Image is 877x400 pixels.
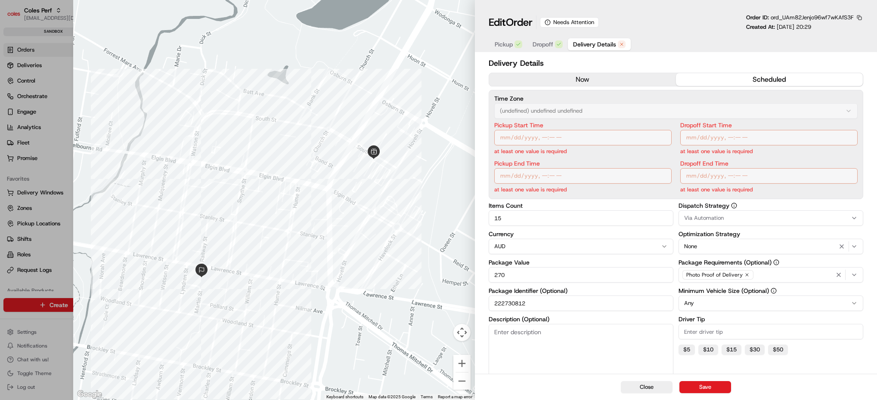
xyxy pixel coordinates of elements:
[676,73,863,86] button: scheduled
[773,259,779,265] button: Package Requirements (Optional)
[5,122,69,137] a: 📗Knowledge Base
[680,185,858,194] p: at least one value is required
[573,40,616,49] span: Delivery Details
[421,394,433,399] a: Terms (opens in new tab)
[680,122,858,128] label: Dropoff Start Time
[453,324,471,341] button: Map camera controls
[17,125,66,134] span: Knowledge Base
[686,271,743,278] span: Photo Proof of Delivery
[771,288,777,294] button: Minimum Vehicle Size (Optional)
[771,14,854,21] span: ord_UAm82Jenjo96wf7wKAfS3F
[9,126,15,133] div: 📗
[494,185,672,194] p: at least one value is required
[746,14,854,22] p: Order ID:
[489,288,673,294] label: Package Identifier (Optional)
[22,56,155,65] input: Got a question? Start typing here...
[679,288,863,294] label: Minimum Vehicle Size (Optional)
[438,394,472,399] a: Report a map error
[489,15,533,29] h1: Edit
[495,40,513,49] span: Pickup
[453,372,471,390] button: Zoom out
[75,389,104,400] img: Google
[679,210,863,226] button: Via Automation
[453,355,471,372] button: Zoom in
[745,345,765,355] button: $30
[679,239,863,254] button: None
[679,381,731,393] button: Save
[326,394,363,400] button: Keyboard shortcuts
[489,210,673,226] input: Enter items count
[494,147,672,155] p: at least one value is required
[9,35,157,49] p: Welcome 👋
[679,345,695,355] button: $5
[540,17,599,28] div: Needs Attention
[684,243,697,250] span: None
[621,381,672,393] button: Close
[680,147,858,155] p: at least one value is required
[722,345,741,355] button: $15
[489,316,673,322] label: Description (Optional)
[29,83,141,91] div: Start new chat
[9,9,26,26] img: Nash
[679,316,863,322] label: Driver Tip
[680,160,858,166] label: Dropoff End Time
[698,345,718,355] button: $10
[494,122,672,128] label: Pickup Start Time
[69,122,142,137] a: 💻API Documentation
[679,324,863,339] input: Enter driver tip
[489,259,673,265] label: Package Value
[506,15,533,29] span: Order
[29,91,109,98] div: We're available if you need us!
[489,203,673,209] label: Items Count
[146,85,157,95] button: Start new chat
[9,83,24,98] img: 1736555255976-a54dd68f-1ca7-489b-9aae-adbdc363a1c4
[369,394,415,399] span: Map data ©2025 Google
[489,295,673,311] input: Enter package identifier
[494,160,672,166] label: Pickup End Time
[684,214,724,222] span: Via Automation
[777,23,811,31] span: [DATE] 20:29
[494,95,858,102] label: Time Zone
[73,126,80,133] div: 💻
[679,231,863,237] label: Optimization Strategy
[489,73,676,86] button: now
[679,203,863,209] label: Dispatch Strategy
[679,259,863,265] label: Package Requirements (Optional)
[533,40,553,49] span: Dropoff
[75,389,104,400] a: Open this area in Google Maps (opens a new window)
[679,267,863,283] button: Photo Proof of Delivery
[86,146,104,153] span: Pylon
[489,57,863,69] h2: Delivery Details
[731,203,737,209] button: Dispatch Strategy
[61,146,104,153] a: Powered byPylon
[489,267,673,283] input: Enter package value
[81,125,138,134] span: API Documentation
[489,231,673,237] label: Currency
[768,345,788,355] button: $50
[746,23,811,31] p: Created At:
